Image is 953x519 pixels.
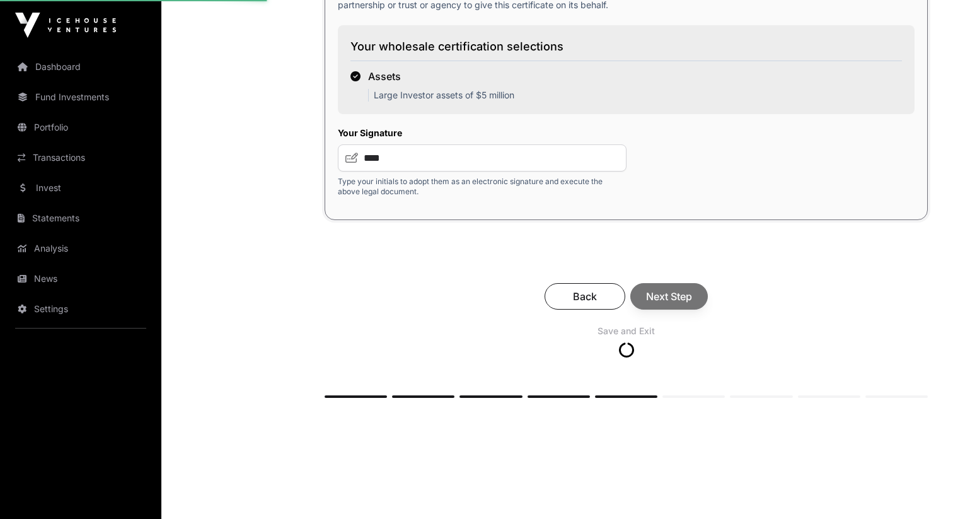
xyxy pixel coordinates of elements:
[10,53,151,81] a: Dashboard
[10,144,151,172] a: Transactions
[10,235,151,262] a: Analysis
[545,283,625,310] button: Back
[560,289,609,304] span: Back
[368,69,514,84] div: Assets
[338,127,627,139] label: Your Signature
[350,38,902,61] h3: Your wholesale certification selections
[10,295,151,323] a: Settings
[10,114,151,141] a: Portfolio
[890,458,953,519] iframe: Chat Widget
[10,204,151,232] a: Statements
[368,89,514,102] p: Large Investor assets of $5 million
[338,177,627,197] p: Type your initials to adopt them as an electronic signature and execute the above legal document.
[15,13,116,38] img: Icehouse Ventures Logo
[10,83,151,111] a: Fund Investments
[10,265,151,293] a: News
[10,174,151,202] a: Invest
